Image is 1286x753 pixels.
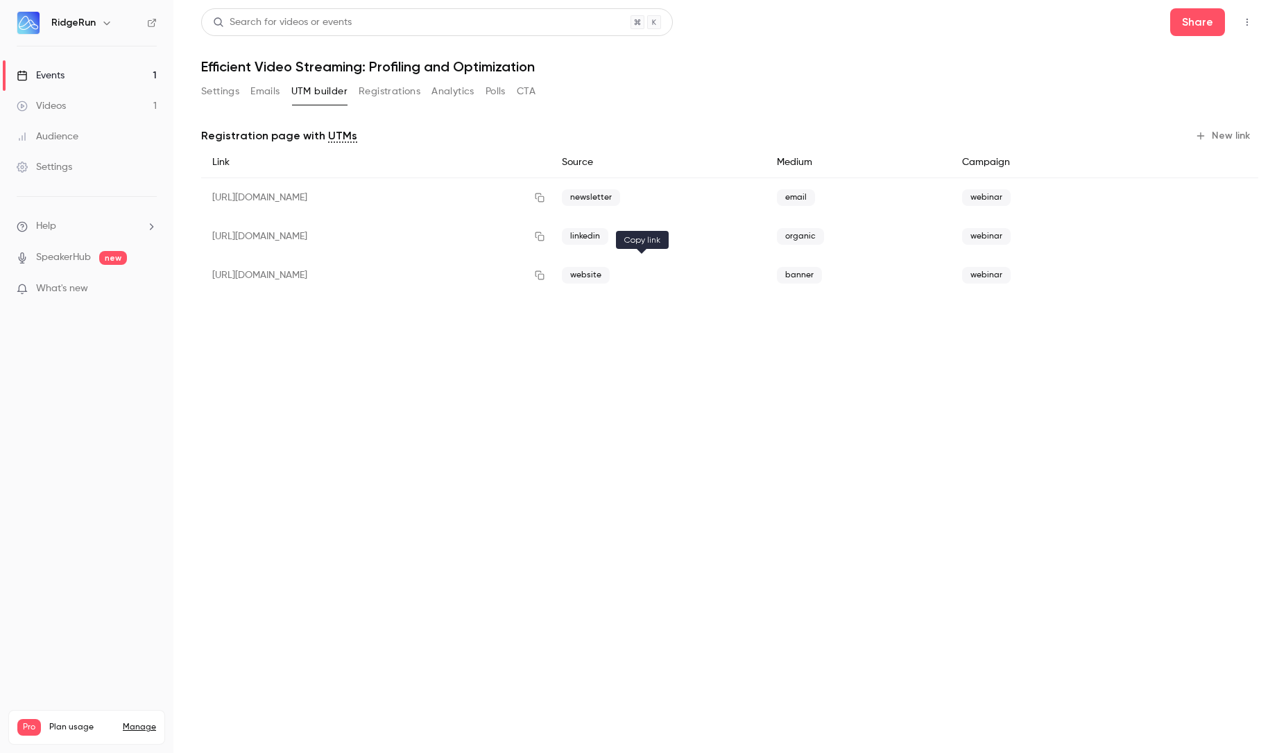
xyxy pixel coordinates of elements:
button: New link [1190,125,1258,147]
div: Search for videos or events [213,15,352,30]
h1: Efficient Video Streaming: Profiling and Optimization [201,58,1258,75]
span: organic [777,228,824,245]
span: newsletter [562,189,620,206]
span: new [99,251,127,265]
span: banner [777,267,822,284]
span: Plan usage [49,722,114,733]
h6: RidgeRun [51,16,96,30]
button: Polls [486,80,506,103]
div: [URL][DOMAIN_NAME] [201,217,551,256]
button: Emails [250,80,280,103]
li: help-dropdown-opener [17,219,157,234]
div: Audience [17,130,78,144]
div: Campaign [951,147,1140,178]
p: Registration page with [201,128,357,144]
span: webinar [962,228,1011,245]
a: Manage [123,722,156,733]
span: linkedin [562,228,608,245]
button: UTM builder [291,80,348,103]
div: [URL][DOMAIN_NAME] [201,256,551,295]
button: Analytics [431,80,474,103]
div: Events [17,69,65,83]
div: Link [201,147,551,178]
span: webinar [962,267,1011,284]
span: Help [36,219,56,234]
a: UTMs [328,128,357,144]
span: What's new [36,282,88,296]
button: CTA [517,80,535,103]
button: Registrations [359,80,420,103]
span: webinar [962,189,1011,206]
div: [URL][DOMAIN_NAME] [201,178,551,218]
div: Settings [17,160,72,174]
div: Source [551,147,766,178]
button: Share [1170,8,1225,36]
div: Videos [17,99,66,113]
div: Medium [766,147,951,178]
span: email [777,189,815,206]
img: RidgeRun [17,12,40,34]
span: Pro [17,719,41,736]
span: website [562,267,610,284]
button: Settings [201,80,239,103]
a: SpeakerHub [36,250,91,265]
